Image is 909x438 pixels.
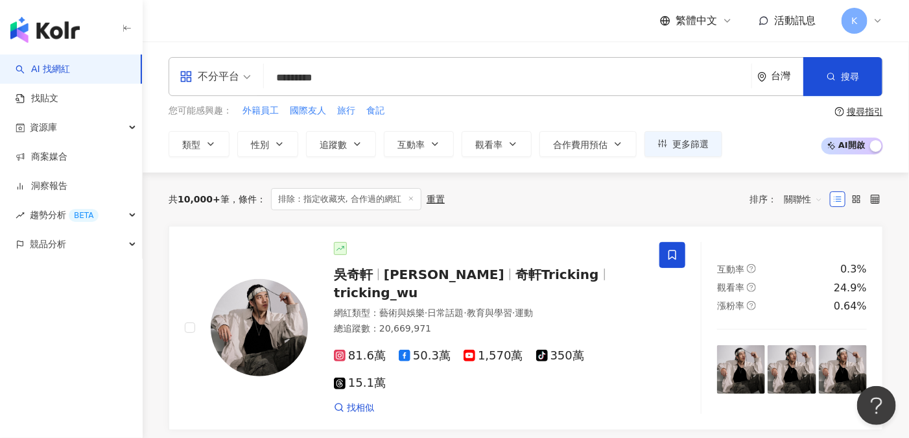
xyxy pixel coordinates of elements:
[379,308,425,318] span: 藝術與娛樂
[290,104,326,117] span: 國際友人
[851,14,857,28] span: K
[841,71,859,82] span: 搜尋
[515,308,533,318] span: 運動
[366,104,385,118] button: 食記
[30,113,57,142] span: 資源庫
[334,267,373,282] span: 吳奇軒
[717,264,744,274] span: 互動率
[464,308,466,318] span: ·
[397,140,425,150] span: 互動率
[334,349,386,363] span: 81.6萬
[515,267,599,282] span: 奇軒Tricking
[242,104,279,118] button: 外籍員工
[834,281,867,295] div: 24.9%
[271,188,421,210] span: 排除：指定收藏夾, 合作過的網紅
[425,308,427,318] span: ·
[644,131,722,157] button: 更多篩選
[16,211,25,220] span: rise
[16,180,67,193] a: 洞察報告
[180,66,239,87] div: 不分平台
[384,267,504,282] span: [PERSON_NAME]
[717,300,744,311] span: 漲粉率
[180,70,193,83] span: appstore
[536,349,584,363] span: 350萬
[784,189,823,210] span: 關聯性
[672,139,709,149] span: 更多篩選
[251,140,269,150] span: 性別
[289,104,327,118] button: 國際友人
[306,131,376,157] button: 追蹤數
[747,264,756,273] span: question-circle
[835,107,844,116] span: question-circle
[747,283,756,292] span: question-circle
[334,322,644,335] div: 總追蹤數 ： 20,669,971
[427,308,464,318] span: 日常話題
[178,194,220,204] span: 10,000+
[840,262,867,276] div: 0.3%
[553,140,608,150] span: 合作費用預估
[69,209,99,222] div: BETA
[750,189,830,210] div: 排序：
[211,279,308,376] img: KOL Avatar
[334,285,418,300] span: tricking_wu
[803,57,882,96] button: 搜尋
[399,349,451,363] span: 50.3萬
[366,104,384,117] span: 食記
[819,345,867,393] img: post-image
[347,402,374,415] span: 找相似
[464,349,523,363] span: 1,570萬
[337,104,355,117] span: 旅行
[717,345,765,393] img: post-image
[467,308,512,318] span: 教育與學習
[16,63,70,76] a: searchAI 找網紅
[242,104,279,117] span: 外籍員工
[384,131,454,157] button: 互動率
[16,92,58,105] a: 找貼文
[334,376,386,390] span: 15.1萬
[16,151,67,164] a: 商案媒合
[462,131,532,157] button: 觀看率
[676,14,717,28] span: 繁體中文
[182,140,200,150] span: 類型
[169,104,232,117] span: 您可能感興趣：
[847,106,883,117] div: 搜尋指引
[10,17,80,43] img: logo
[334,307,644,320] div: 網紅類型 ：
[747,301,756,310] span: question-circle
[237,131,298,157] button: 性別
[169,194,230,204] div: 共 筆
[320,140,347,150] span: 追蹤數
[427,194,445,204] div: 重置
[768,345,816,393] img: post-image
[169,226,883,431] a: KOL Avatar吳奇軒[PERSON_NAME]奇軒Trickingtricking_wu網紅類型：藝術與娛樂·日常話題·教育與學習·運動總追蹤數：20,669,97181.6萬50.3萬1...
[230,194,266,204] span: 條件 ：
[512,308,515,318] span: ·
[717,282,744,293] span: 觀看率
[336,104,356,118] button: 旅行
[757,72,767,82] span: environment
[475,140,502,150] span: 觀看率
[30,201,99,230] span: 趨勢分析
[169,131,230,157] button: 類型
[834,299,867,313] div: 0.64%
[857,386,896,425] iframe: Help Scout Beacon - Open
[771,71,803,82] div: 台灣
[539,131,637,157] button: 合作費用預估
[774,14,816,27] span: 活動訊息
[334,402,374,415] a: 找相似
[30,230,66,259] span: 競品分析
